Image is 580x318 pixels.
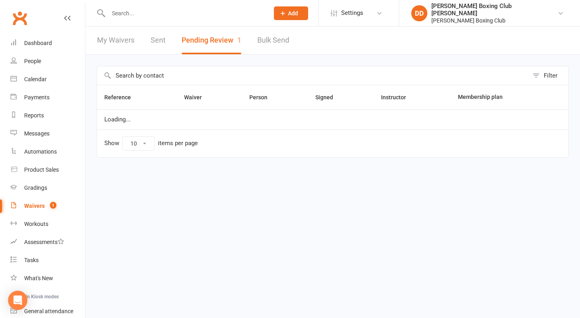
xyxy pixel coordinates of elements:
a: Workouts [10,215,85,233]
button: Person [249,92,276,102]
button: Instructor [381,92,415,102]
span: Person [249,94,276,101]
div: Workouts [24,221,48,227]
a: My Waivers [97,27,135,54]
button: Add [274,6,308,20]
a: Bulk Send [257,27,289,54]
div: Waivers [24,203,45,209]
span: Waiver [184,94,211,101]
button: Waiver [184,92,211,102]
span: 1 [50,202,56,209]
a: Gradings [10,179,85,197]
a: Sent [151,27,166,54]
div: Messages [24,130,50,137]
button: Filter [528,66,568,85]
span: Settings [341,4,363,22]
div: Reports [24,112,44,119]
div: [PERSON_NAME] Boxing Club [PERSON_NAME] [431,2,557,17]
a: Assessments [10,233,85,251]
div: Gradings [24,185,47,191]
a: Clubworx [10,8,30,28]
a: Waivers 1 [10,197,85,215]
a: Tasks [10,251,85,269]
a: Calendar [10,70,85,88]
span: Add [288,10,298,16]
div: Calendar [24,76,47,82]
div: What's New [24,275,53,281]
div: Product Sales [24,166,59,173]
div: [PERSON_NAME] Boxing Club [431,17,557,24]
button: Reference [104,92,140,102]
a: Payments [10,88,85,107]
button: Pending Review1 [182,27,241,54]
a: Dashboard [10,34,85,52]
a: Messages [10,125,85,143]
div: General attendance [24,308,73,314]
a: People [10,52,85,70]
a: Reports [10,107,85,125]
th: Membership plan [451,85,545,109]
input: Search... [106,8,263,19]
div: Payments [24,94,50,101]
div: Automations [24,148,57,155]
div: Dashboard [24,40,52,46]
a: What's New [10,269,85,287]
input: Search by contact [97,66,528,85]
div: Open Intercom Messenger [8,291,27,310]
div: Filter [544,71,557,80]
span: Instructor [381,94,415,101]
div: Tasks [24,257,39,263]
span: Signed [315,94,342,101]
button: Signed [315,92,342,102]
div: DD [411,5,427,21]
span: 1 [237,36,241,44]
div: items per page [158,140,198,147]
a: Product Sales [10,161,85,179]
td: Loading... [97,109,568,129]
div: People [24,58,41,64]
span: Reference [104,94,140,101]
a: Automations [10,143,85,161]
div: Assessments [24,239,64,245]
div: Show [104,136,198,151]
